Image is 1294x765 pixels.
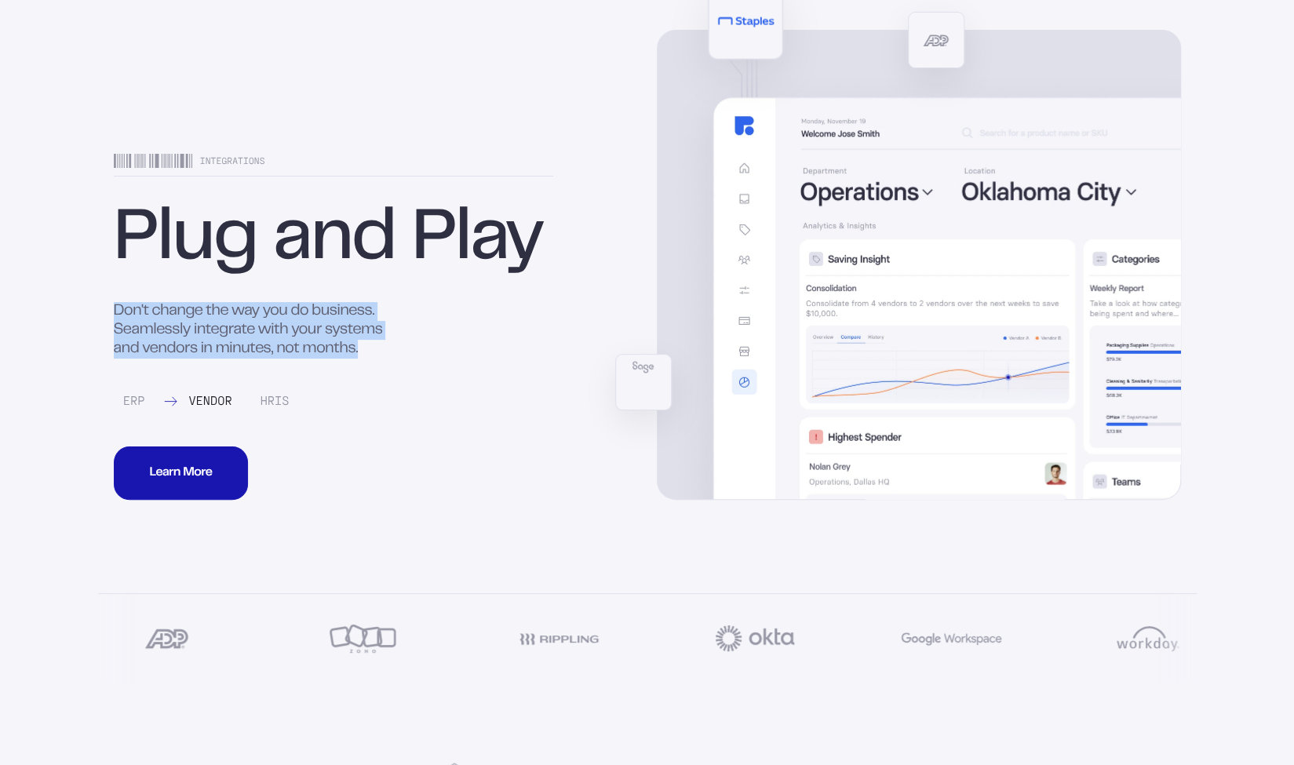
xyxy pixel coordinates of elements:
[114,302,399,359] div: Don't change the way you do business. Seamlessly integrate with your systems and vendors in minut...
[114,446,249,500] button: Learn MoreLearn MoreLearn MoreLearn MoreLearn MoreLearn MoreLearn More
[114,154,553,177] div: Integrations
[250,395,289,407] div: HRIS
[114,208,553,275] div: Plug and Play
[163,395,231,407] div: Vendor
[150,467,213,479] div: Learn More
[114,395,145,407] div: ERP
